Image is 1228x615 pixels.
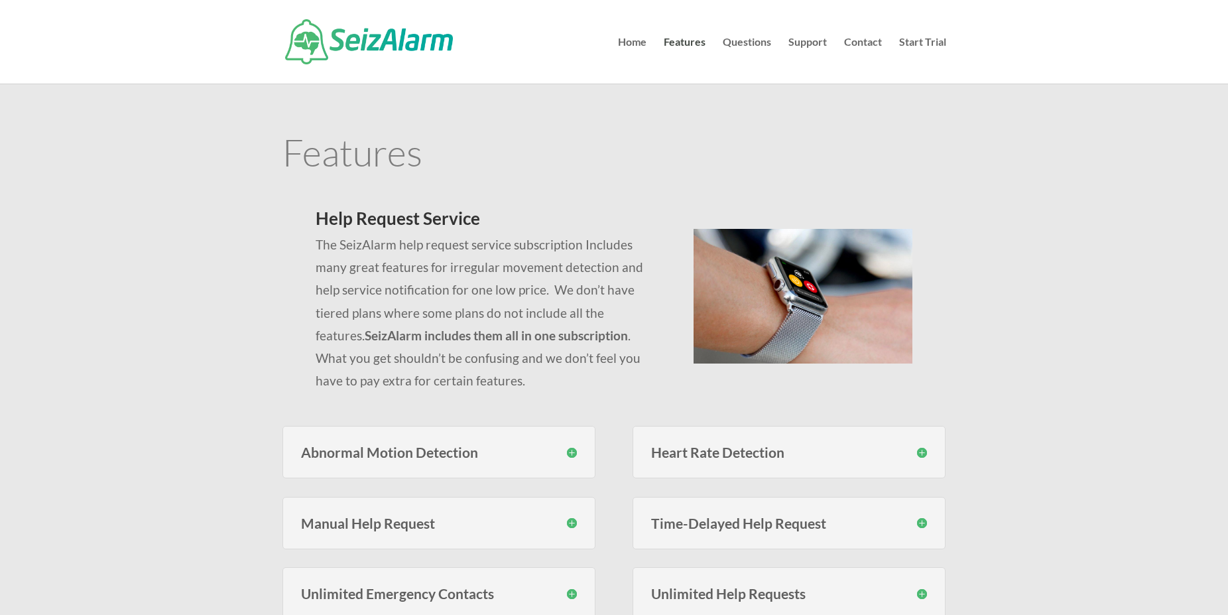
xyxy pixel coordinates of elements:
[301,586,578,600] h3: Unlimited Emergency Contacts
[651,586,928,600] h3: Unlimited Help Requests
[723,37,771,84] a: Questions
[1110,563,1213,600] iframe: Help widget launcher
[316,234,661,392] p: The SeizAlarm help request service subscription Includes many great features for irregular moveme...
[618,37,646,84] a: Home
[316,210,661,234] h2: Help Request Service
[664,37,706,84] a: Features
[788,37,827,84] a: Support
[651,445,928,459] h3: Heart Rate Detection
[694,229,913,364] img: seizalarm-on-wrist
[285,19,453,64] img: SeizAlarm
[301,516,578,530] h3: Manual Help Request
[899,37,946,84] a: Start Trial
[651,516,928,530] h3: Time-Delayed Help Request
[365,328,628,343] strong: SeizAlarm includes them all in one subscription
[282,133,946,177] h1: Features
[844,37,882,84] a: Contact
[301,445,578,459] h3: Abnormal Motion Detection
